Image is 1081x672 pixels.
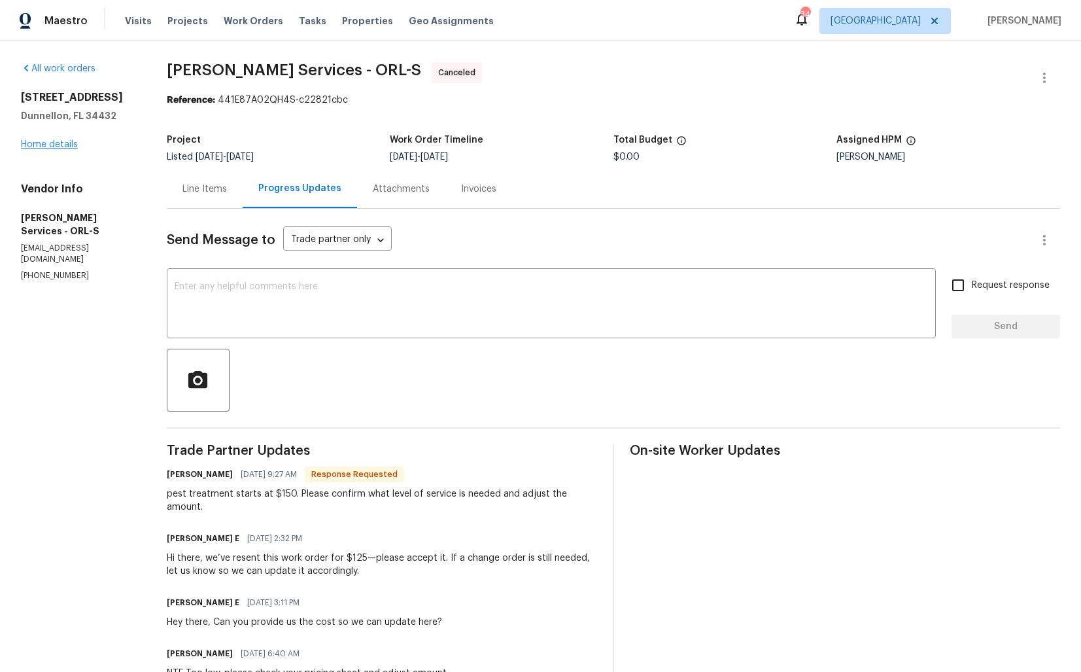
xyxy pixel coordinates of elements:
[167,152,254,162] span: Listed
[167,468,233,481] h6: [PERSON_NAME]
[438,66,481,79] span: Canceled
[182,183,227,196] div: Line Items
[247,532,302,545] span: [DATE] 2:32 PM
[21,64,95,73] a: All work orders
[461,183,496,196] div: Invoices
[167,487,597,514] div: pest treatment starts at $150. Please confirm what level of service is needed and adjust the amount.
[972,279,1050,292] span: Request response
[390,135,483,145] h5: Work Order Timeline
[613,135,672,145] h5: Total Budget
[167,234,275,247] span: Send Message to
[342,14,393,27] span: Properties
[167,596,239,609] h6: [PERSON_NAME] E
[167,532,239,545] h6: [PERSON_NAME] E
[21,140,78,149] a: Home details
[21,211,135,238] h5: [PERSON_NAME] Services - ORL-S
[258,182,341,195] div: Progress Updates
[831,14,921,27] span: [GEOGRAPHIC_DATA]
[390,152,417,162] span: [DATE]
[167,552,597,578] div: Hi there, we’ve resent this work order for $125—please accept it. If a change order is still need...
[167,14,208,27] span: Projects
[247,596,300,609] span: [DATE] 3:11 PM
[167,647,233,660] h6: [PERSON_NAME]
[283,230,392,251] div: Trade partner only
[44,14,88,27] span: Maestro
[21,243,135,265] p: [EMAIL_ADDRESS][DOMAIN_NAME]
[299,16,326,26] span: Tasks
[676,135,687,152] span: The total cost of line items that have been proposed by Opendoor. This sum includes line items th...
[420,152,448,162] span: [DATE]
[167,96,215,105] b: Reference:
[196,152,254,162] span: -
[21,270,135,281] p: [PHONE_NUMBER]
[167,62,421,78] span: [PERSON_NAME] Services - ORL-S
[167,94,1060,107] div: 441E87A02QH4S-c22821cbc
[167,616,442,629] div: Hey there, Can you provide us the cost so we can update here?
[630,444,1060,457] span: On-site Worker Updates
[224,14,283,27] span: Work Orders
[21,91,135,104] h2: [STREET_ADDRESS]
[373,183,430,196] div: Attachments
[306,468,403,481] span: Response Requested
[906,135,916,152] span: The hpm assigned to this work order.
[800,8,810,21] div: 34
[982,14,1061,27] span: [PERSON_NAME]
[241,647,300,660] span: [DATE] 6:40 AM
[167,135,201,145] h5: Project
[409,14,494,27] span: Geo Assignments
[390,152,448,162] span: -
[241,468,297,481] span: [DATE] 9:27 AM
[196,152,223,162] span: [DATE]
[226,152,254,162] span: [DATE]
[21,109,135,122] h5: Dunnellon, FL 34432
[836,135,902,145] h5: Assigned HPM
[125,14,152,27] span: Visits
[613,152,640,162] span: $0.00
[836,152,1060,162] div: [PERSON_NAME]
[167,444,597,457] span: Trade Partner Updates
[21,183,135,196] h4: Vendor Info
